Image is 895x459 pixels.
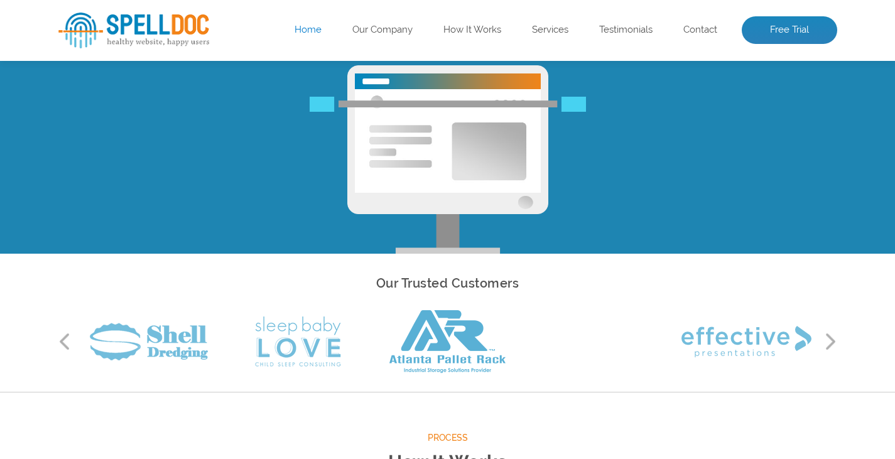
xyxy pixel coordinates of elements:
h2: Our Trusted Customers [58,273,837,294]
a: Services [532,24,568,36]
a: Contact [683,24,717,36]
img: Shell Dredging [90,323,208,360]
i: average scan time is 2 minutes [366,87,529,100]
img: Sleep Baby Love [255,316,341,367]
a: How It Works [443,24,501,36]
img: Free Webiste Analysis [310,144,586,159]
a: Free Trial [742,16,837,44]
a: Testimonials [599,24,653,36]
img: Free Website Analysis [355,131,541,234]
img: SpellDoc [58,13,209,48]
div: Preparing to scan Your Site.... [58,69,837,100]
button: Previous [58,332,71,351]
span: Process [58,430,837,446]
a: Home [295,24,322,36]
img: Effective [681,326,811,357]
a: Our Company [352,24,413,36]
button: Next [825,332,837,351]
img: Free Website Analysis [347,107,548,295]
